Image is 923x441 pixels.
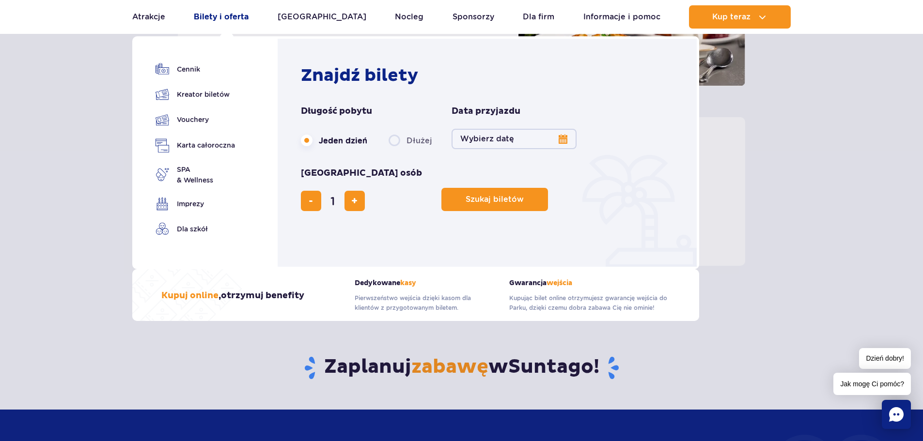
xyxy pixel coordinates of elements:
span: kasy [400,279,416,287]
a: Atrakcje [132,5,165,29]
span: SPA & Wellness [177,164,213,185]
a: Imprezy [156,197,235,211]
a: Dla szkół [156,222,235,236]
h3: , otrzymuj benefity [161,290,304,302]
span: Szukaj biletów [466,195,524,204]
span: [GEOGRAPHIC_DATA] osób [301,167,422,179]
span: Długość pobytu [301,106,372,117]
a: Cennik [156,62,235,76]
button: dodaj bilet [344,191,365,211]
input: liczba biletów [321,189,344,213]
a: Karta całoroczna [156,138,235,152]
a: Bilety i oferta [194,5,249,29]
strong: Gwarancja [509,279,670,287]
p: Pierwszeństwo wejścia dzięki kasom dla klientów z przygotowanym biletem. [355,293,495,313]
a: Informacje i pomoc [583,5,660,29]
span: Data przyjazdu [452,106,520,117]
span: Kupuj online [161,290,219,301]
a: [GEOGRAPHIC_DATA] [278,5,366,29]
span: Kup teraz [712,13,751,21]
label: Dłużej [389,130,432,151]
button: Kup teraz [689,5,791,29]
a: Sponsorzy [453,5,494,29]
span: Jak mogę Ci pomóc? [833,373,911,395]
strong: Znajdź bilety [301,65,418,86]
button: usuń bilet [301,191,321,211]
a: Nocleg [395,5,423,29]
label: Jeden dzień [301,130,367,151]
a: Kreator biletów [156,88,235,101]
span: wejścia [547,279,572,287]
button: Wybierz datę [452,129,577,149]
a: SPA& Wellness [156,164,235,185]
strong: Dedykowane [355,279,495,287]
button: Szukaj biletów [441,188,548,211]
a: Vouchery [156,113,235,127]
p: Kupując bilet online otrzymujesz gwarancję wejścia do Parku, dzięki czemu dobra zabawa Cię nie om... [509,293,670,313]
div: Chat [882,400,911,429]
span: Dzień dobry! [859,348,911,369]
a: Dla firm [523,5,554,29]
form: Planowanie wizyty w Park of Poland [301,106,678,211]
